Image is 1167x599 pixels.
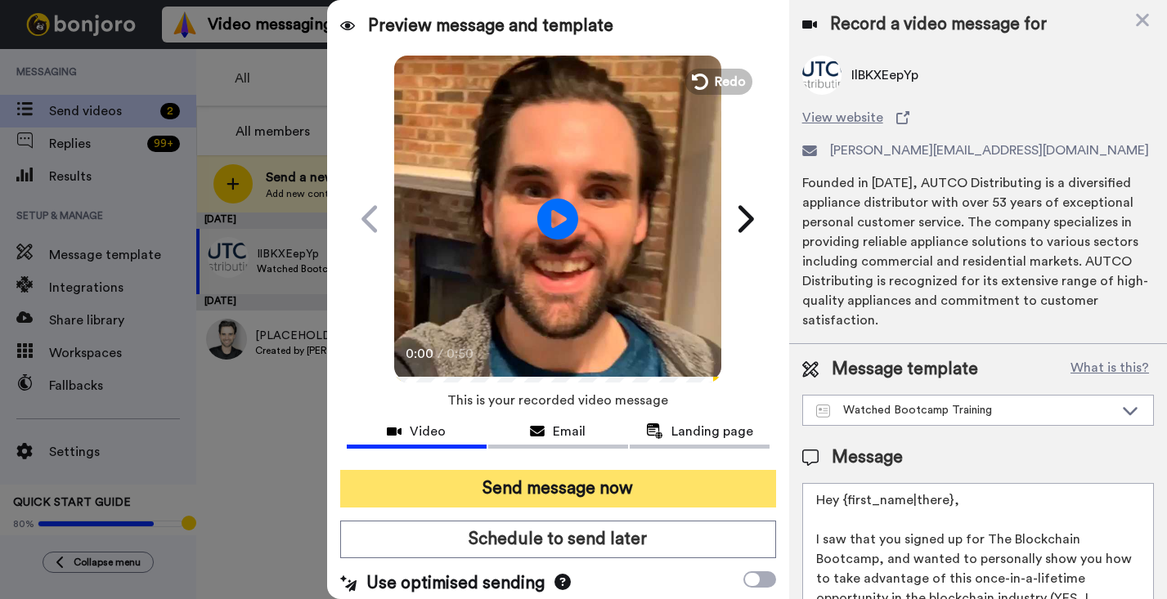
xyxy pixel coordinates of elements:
[447,344,475,364] span: 0:50
[438,344,443,364] span: /
[816,402,1114,418] div: Watched Bootcamp Training
[410,422,446,441] span: Video
[340,521,776,558] button: Schedule to send later
[832,357,978,382] span: Message template
[816,405,830,418] img: Message-temps.svg
[366,571,545,596] span: Use optimised sending
[671,422,753,441] span: Landing page
[553,422,586,441] span: Email
[1066,357,1154,382] button: What is this?
[830,141,1149,160] span: [PERSON_NAME][EMAIL_ADDRESS][DOMAIN_NAME]
[802,108,883,127] span: View website
[447,382,668,418] span: This is your recorded video message
[802,108,1154,127] a: View website
[802,173,1154,330] div: Founded in [DATE], AUTCO Distributing is a diversified appliance distributor with over 53 years o...
[340,470,776,507] button: Send message now
[406,344,434,364] span: 0:00
[832,445,903,470] span: Message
